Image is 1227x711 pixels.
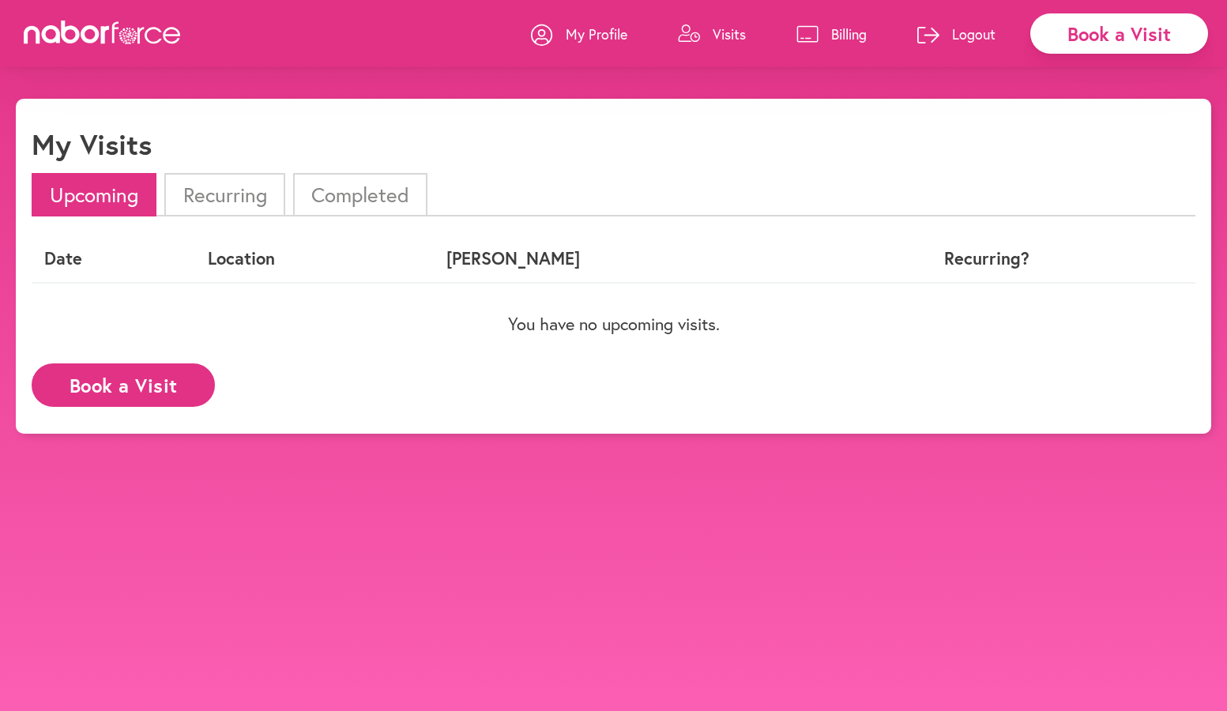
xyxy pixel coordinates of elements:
[164,173,284,216] li: Recurring
[32,127,152,161] h1: My Visits
[531,10,627,58] a: My Profile
[434,235,844,282] th: [PERSON_NAME]
[293,173,427,216] li: Completed
[566,24,627,43] p: My Profile
[713,24,746,43] p: Visits
[845,235,1131,282] th: Recurring?
[796,10,867,58] a: Billing
[32,314,1195,334] p: You have no upcoming visits.
[917,10,996,58] a: Logout
[32,375,215,390] a: Book a Visit
[32,363,215,407] button: Book a Visit
[678,10,746,58] a: Visits
[1030,13,1208,54] div: Book a Visit
[195,235,434,282] th: Location
[952,24,996,43] p: Logout
[32,173,156,216] li: Upcoming
[831,24,867,43] p: Billing
[32,235,195,282] th: Date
